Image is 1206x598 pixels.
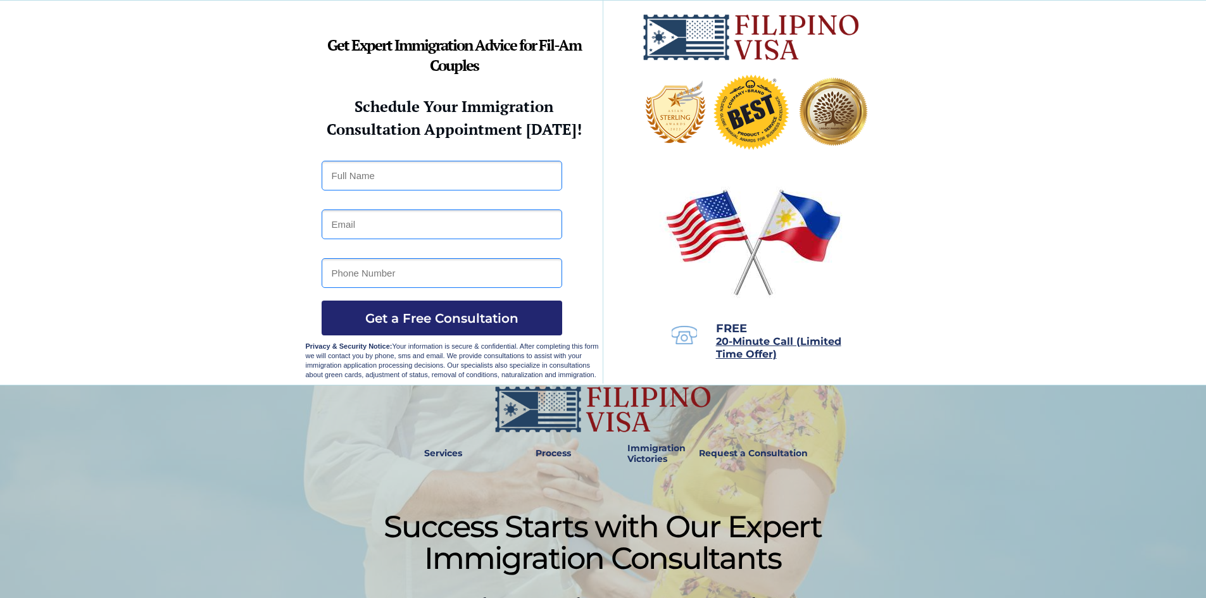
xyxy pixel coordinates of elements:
strong: Get Expert Immigration Advice for Fil-Am Couples [327,35,581,75]
strong: Privacy & Security Notice: [306,342,393,350]
span: FREE [716,321,747,335]
span: Success Starts with Our Expert Immigration Consultants [384,508,822,576]
strong: Schedule Your Immigration [355,96,553,116]
input: Full Name [322,161,562,190]
button: Get a Free Consultation [322,301,562,335]
span: Your information is secure & confidential. After completing this form we will contact you by phon... [306,342,599,378]
a: Request a Consultation [693,439,813,468]
strong: Services [424,447,462,459]
strong: Request a Consultation [699,447,808,459]
a: Process [529,439,577,468]
span: 20-Minute Call (Limited Time Offer) [716,335,841,360]
strong: Immigration Victories [627,442,686,464]
a: Services [416,439,471,468]
strong: Process [536,447,571,459]
input: Email [322,209,562,239]
span: Get a Free Consultation [322,311,562,326]
input: Phone Number [322,258,562,288]
a: 20-Minute Call (Limited Time Offer) [716,337,841,359]
strong: Consultation Appointment [DATE]! [327,119,582,139]
a: Immigration Victories [622,439,665,468]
